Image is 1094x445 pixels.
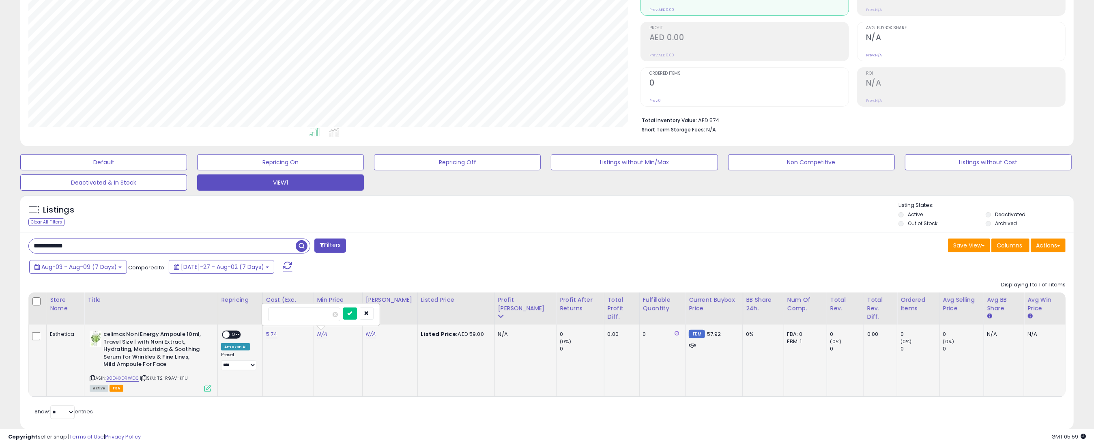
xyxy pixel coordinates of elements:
[1027,313,1032,320] small: Avg Win Price.
[50,296,81,313] div: Store Name
[317,330,327,338] a: N/A
[987,296,1021,313] div: Avg BB Share
[649,78,849,89] h2: 0
[867,331,891,338] div: 0.00
[230,331,243,338] span: OFF
[866,7,882,12] small: Prev: N/A
[787,296,823,313] div: Num of Comp.
[366,296,414,304] div: [PERSON_NAME]
[905,154,1072,170] button: Listings without Cost
[169,260,274,274] button: [DATE]-27 - Aug-02 (7 Days)
[943,338,954,345] small: (0%)
[830,331,864,338] div: 0
[20,174,187,191] button: Deactivated & In Stock
[221,343,249,350] div: Amazon AI
[266,330,277,338] a: 5.74
[867,296,894,321] div: Total Rev. Diff.
[106,375,139,382] a: B0DHXDRWD6
[706,126,716,133] span: N/A
[90,331,101,347] img: 31sUkFOXTXL._SL40_.jpg
[643,296,682,313] div: Fulfillable Quantity
[317,296,359,304] div: Min Price
[943,296,980,313] div: Avg Selling Price
[43,204,74,216] h5: Listings
[105,433,141,441] a: Privacy Policy
[728,154,895,170] button: Non Competitive
[901,345,939,353] div: 0
[128,264,165,271] span: Compared to:
[689,330,705,338] small: FBM
[898,202,1074,209] p: Listing States:
[197,174,364,191] button: VIEW1
[197,154,364,170] button: Repricing On
[987,313,992,320] small: Avg BB Share.
[746,331,777,338] div: 0%
[551,154,718,170] button: Listings without Min/Max
[140,375,188,381] span: | SKU: T2-R9AV-KI1U
[28,218,64,226] div: Clear All Filters
[649,53,674,58] small: Prev: AED 0.00
[560,345,604,353] div: 0
[90,331,211,391] div: ASIN:
[1031,239,1066,252] button: Actions
[421,330,458,338] b: Listed Price:
[642,126,705,133] b: Short Term Storage Fees:
[689,296,739,313] div: Current Buybox Price
[1051,433,1086,441] span: 2025-08-13 05:59 GMT
[560,331,604,338] div: 0
[866,53,882,58] small: Prev: N/A
[88,296,214,304] div: Title
[366,330,376,338] a: N/A
[787,338,821,345] div: FBM: 1
[608,296,636,321] div: Total Profit Diff.
[41,263,117,271] span: Aug-03 - Aug-09 (7 Days)
[374,154,541,170] button: Repricing Off
[943,331,984,338] div: 0
[314,239,346,253] button: Filters
[901,338,912,345] small: (0%)
[649,71,849,76] span: Ordered Items
[50,331,78,338] div: Esthetica
[266,296,310,313] div: Cost (Exc. VAT)
[707,330,721,338] span: 57.92
[34,408,93,415] span: Show: entries
[746,296,780,313] div: BB Share 24h.
[608,331,633,338] div: 0.00
[866,98,882,103] small: Prev: N/A
[421,296,491,304] div: Listed Price
[649,26,849,30] span: Profit
[1001,281,1066,289] div: Displaying 1 to 1 of 1 items
[29,260,127,274] button: Aug-03 - Aug-09 (7 Days)
[560,296,600,313] div: Profit After Returns
[642,117,697,124] b: Total Inventory Value:
[20,154,187,170] button: Default
[991,239,1030,252] button: Columns
[866,71,1065,76] span: ROI
[908,220,938,227] label: Out of Stock
[943,345,984,353] div: 0
[560,338,571,345] small: (0%)
[8,433,141,441] div: seller snap | |
[987,331,1018,338] div: N/A
[421,331,488,338] div: AED 59.00
[221,352,256,370] div: Preset:
[90,385,108,392] span: All listings currently available for purchase on Amazon
[866,78,1065,89] h2: N/A
[8,433,38,441] strong: Copyright
[948,239,990,252] button: Save View
[1027,296,1062,313] div: Avg Win Price
[830,338,842,345] small: (0%)
[908,211,923,218] label: Active
[642,115,1060,125] li: AED 574
[901,331,939,338] div: 0
[866,26,1065,30] span: Avg. Buybox Share
[103,331,202,370] b: celimax Noni Energy Ampoule 10ml, Travel Size | with Noni Extract, Hydrating, Moisturizing & Soot...
[787,331,821,338] div: FBA: 0
[110,385,123,392] span: FBA
[830,296,860,313] div: Total Rev.
[901,296,936,313] div: Ordered Items
[997,241,1022,249] span: Columns
[643,331,679,338] div: 0
[498,296,553,313] div: Profit [PERSON_NAME]
[181,263,264,271] span: [DATE]-27 - Aug-02 (7 Days)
